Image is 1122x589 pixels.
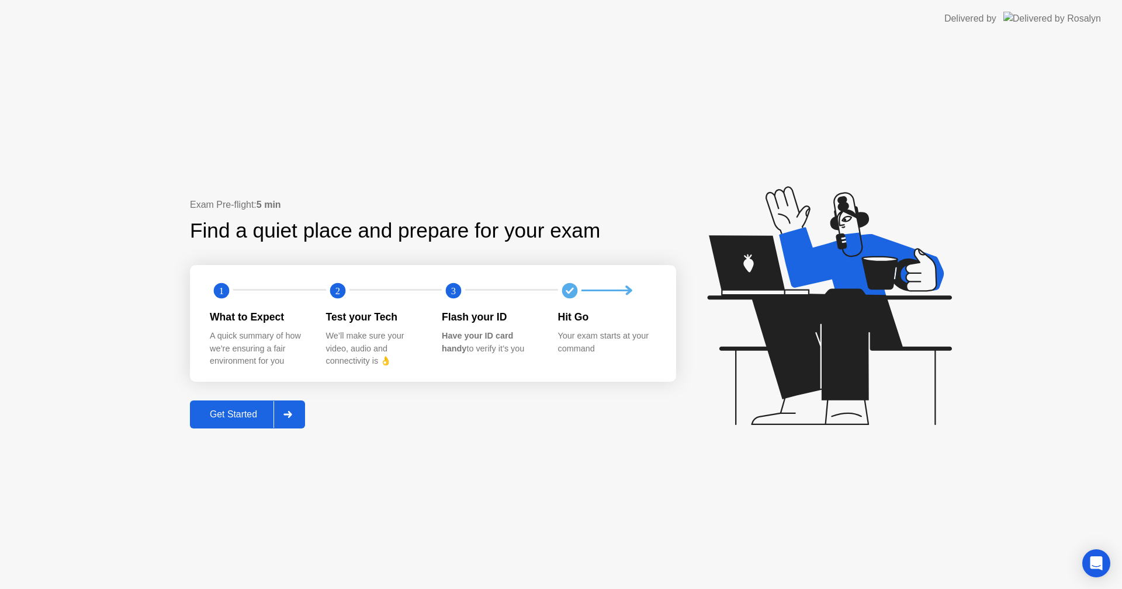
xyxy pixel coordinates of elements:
div: Open Intercom Messenger [1082,549,1110,577]
div: Hit Go [558,309,656,325]
div: A quick summary of how we’re ensuring a fair environment for you [210,330,307,368]
div: Exam Pre-flight: [190,198,676,212]
div: Find a quiet place and prepare for your exam [190,215,602,246]
div: We’ll make sure your video, audio and connectivity is 👌 [326,330,424,368]
div: Your exam starts at your command [558,330,656,355]
button: Get Started [190,400,305,428]
div: Delivered by [944,12,996,26]
text: 1 [219,285,224,296]
text: 2 [335,285,340,296]
b: Have your ID card handy [442,331,513,353]
img: Delivered by Rosalyn [1003,12,1101,25]
div: Get Started [193,409,273,420]
div: Test your Tech [326,309,424,325]
div: What to Expect [210,309,307,325]
b: 5 min [257,200,281,210]
div: to verify it’s you [442,330,539,355]
text: 3 [451,285,456,296]
div: Flash your ID [442,309,539,325]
